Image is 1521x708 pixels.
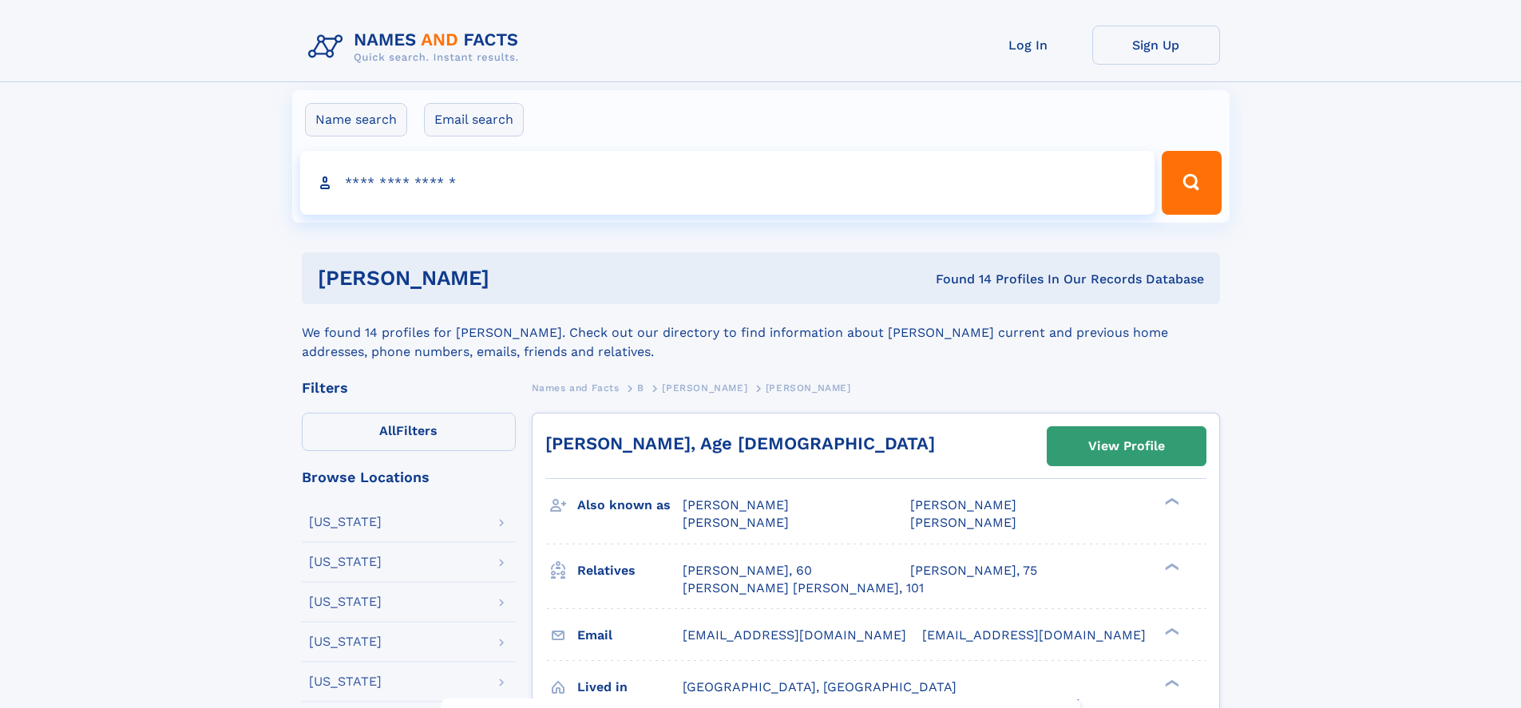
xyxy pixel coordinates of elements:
[683,497,789,512] span: [PERSON_NAME]
[766,382,851,394] span: [PERSON_NAME]
[1161,561,1180,572] div: ❯
[712,271,1204,288] div: Found 14 Profiles In Our Records Database
[683,627,906,643] span: [EMAIL_ADDRESS][DOMAIN_NAME]
[302,304,1220,362] div: We found 14 profiles for [PERSON_NAME]. Check out our directory to find information about [PERSON...
[922,627,1146,643] span: [EMAIL_ADDRESS][DOMAIN_NAME]
[1088,428,1165,465] div: View Profile
[532,378,620,398] a: Names and Facts
[300,151,1155,215] input: search input
[1161,496,1180,507] div: ❯
[379,423,396,438] span: All
[910,562,1037,579] a: [PERSON_NAME], 75
[1092,26,1220,65] a: Sign Up
[910,515,1016,530] span: [PERSON_NAME]
[683,679,957,694] span: [GEOGRAPHIC_DATA], [GEOGRAPHIC_DATA]
[1161,678,1180,688] div: ❯
[683,579,924,597] a: [PERSON_NAME] [PERSON_NAME], 101
[309,635,382,648] div: [US_STATE]
[577,674,683,701] h3: Lived in
[662,378,747,398] a: [PERSON_NAME]
[305,103,407,136] label: Name search
[683,562,812,579] a: [PERSON_NAME], 60
[302,470,516,485] div: Browse Locations
[1162,151,1221,215] button: Search Button
[964,26,1092,65] a: Log In
[1161,626,1180,636] div: ❯
[309,556,382,568] div: [US_STATE]
[662,382,747,394] span: [PERSON_NAME]
[545,433,935,453] a: [PERSON_NAME], Age [DEMOGRAPHIC_DATA]
[302,26,532,69] img: Logo Names and Facts
[318,268,713,288] h1: [PERSON_NAME]
[577,557,683,584] h3: Relatives
[577,622,683,649] h3: Email
[309,675,382,688] div: [US_STATE]
[309,595,382,608] div: [US_STATE]
[637,382,644,394] span: B
[910,497,1016,512] span: [PERSON_NAME]
[577,492,683,519] h3: Also known as
[302,381,516,395] div: Filters
[637,378,644,398] a: B
[424,103,524,136] label: Email search
[1048,427,1206,465] a: View Profile
[302,413,516,451] label: Filters
[309,516,382,528] div: [US_STATE]
[683,515,789,530] span: [PERSON_NAME]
